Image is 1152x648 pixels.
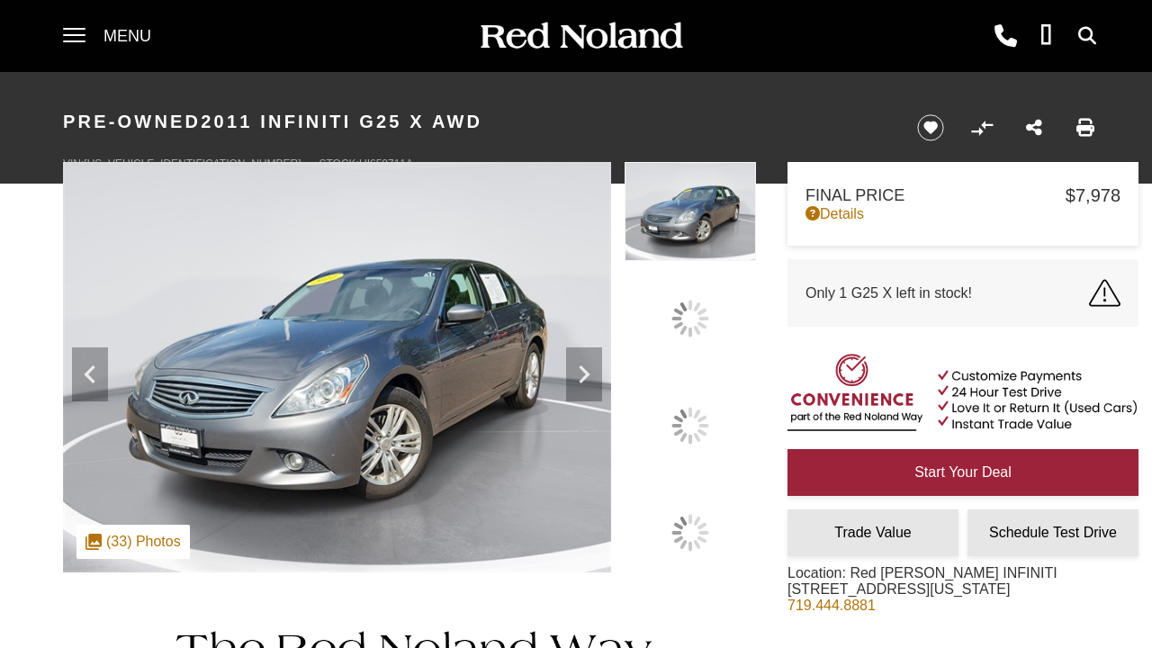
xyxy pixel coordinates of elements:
span: Start Your Deal [914,464,1012,480]
a: Print this Pre-Owned 2011 INFINITI G25 X AWD [1076,118,1094,139]
img: Red Noland Auto Group [477,21,684,52]
span: VIN: [63,157,84,170]
span: UI650711A [359,157,413,170]
span: Final Price [805,186,1066,205]
img: Used 2011 Gray INFINITI X image 1 [625,162,756,261]
img: Used 2011 Gray INFINITI X image 1 [63,162,611,572]
span: Trade Value [834,525,911,540]
span: Stock: [319,157,359,170]
div: (33) Photos [76,525,190,559]
a: Schedule Test Drive [967,509,1138,556]
span: $7,978 [1066,185,1120,206]
a: Details [805,206,1120,222]
a: Final Price $7,978 [805,185,1120,206]
strong: Pre-Owned [63,112,201,131]
span: Only 1 G25 X left in stock! [805,285,972,301]
button: Save vehicle [911,113,950,142]
div: Location: Red [PERSON_NAME] INFINITI [STREET_ADDRESS][US_STATE] [787,565,1057,627]
a: 719.444.8881 [787,598,876,613]
button: Compare vehicle [968,114,995,141]
a: Start Your Deal [787,449,1138,496]
h1: 2011 INFINITI G25 X AWD [63,85,886,157]
a: Trade Value [787,509,958,556]
span: Schedule Test Drive [989,525,1117,540]
span: [US_VEHICLE_IDENTIFICATION_NUMBER] [84,157,301,170]
a: Share this Pre-Owned 2011 INFINITI G25 X AWD [1026,118,1042,139]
